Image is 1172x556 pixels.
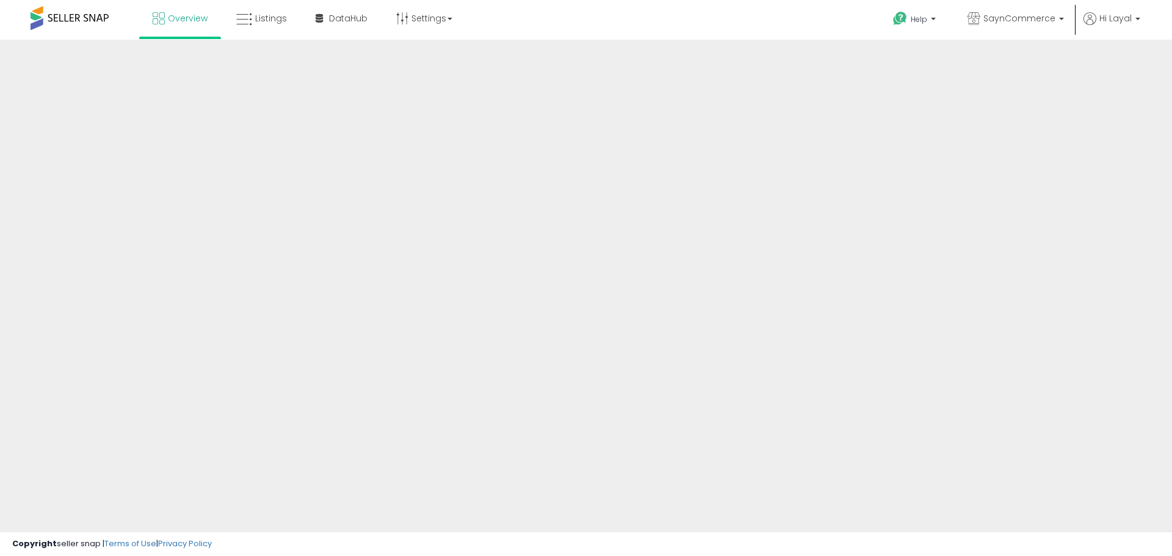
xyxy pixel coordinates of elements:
a: Hi Layal [1083,12,1140,40]
strong: Copyright [12,538,57,549]
span: Overview [168,12,208,24]
i: Get Help [892,11,908,26]
a: Privacy Policy [158,538,212,549]
span: Help [911,14,927,24]
span: DataHub [329,12,367,24]
span: SaynCommerce [983,12,1055,24]
a: Help [883,2,948,40]
span: Hi Layal [1099,12,1132,24]
span: Listings [255,12,287,24]
a: Terms of Use [104,538,156,549]
div: seller snap | | [12,538,212,550]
